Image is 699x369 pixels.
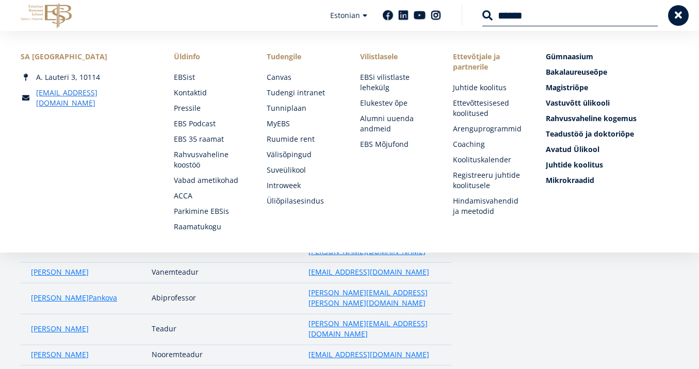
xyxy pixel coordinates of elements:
span: Juhtide koolitus [546,160,603,170]
a: Teadustöö ja doktoriõpe [546,129,678,139]
span: Mikrokraadid [546,175,594,185]
td: Vanemteadur [147,262,303,283]
a: [PERSON_NAME] [31,267,89,277]
a: Hindamisvahendid ja meetodid [453,196,525,216]
a: Suveülikool [267,165,339,175]
a: Tudengi intranet [267,88,339,98]
td: Abiprofessor [147,283,303,314]
a: Parkimine EBSis [174,206,246,216]
a: Avatud Ülikool [546,144,678,155]
span: Vastuvõtt ülikooli [546,98,610,108]
a: MyEBS [267,119,339,129]
a: [PERSON_NAME] [31,324,89,334]
div: SA [GEOGRAPHIC_DATA] [21,52,153,62]
a: Koolituskalender [453,155,525,165]
td: Teadur [147,314,303,345]
a: Välisõpingud [267,149,339,160]
a: [EMAIL_ADDRESS][DOMAIN_NAME] [36,88,153,108]
a: Vabad ametikohad [174,175,246,186]
a: [PERSON_NAME][EMAIL_ADDRESS][DOMAIN_NAME] [308,318,441,339]
a: Juhtide koolitus [546,160,678,170]
a: Alumni uuenda andmeid [360,113,432,134]
a: Ettevõttesisesed koolitused [453,98,525,119]
a: Tunniplaan [267,103,339,113]
a: Tudengile [267,52,339,62]
a: EBS Mõjufond [360,139,432,149]
a: Vastuvõtt ülikooli [546,98,678,108]
span: Üldinfo [174,52,246,62]
a: Registreeru juhtide koolitusele [453,170,525,191]
a: Üliõpilasesindus [267,196,339,206]
a: Ruumide rent [267,134,339,144]
a: Introweek [267,180,339,191]
a: Instagram [431,10,441,21]
a: Rahvusvaheline koostöö [174,149,246,170]
a: Coaching [453,139,525,149]
span: Teadustöö ja doktoriõpe [546,129,634,139]
a: EBSi vilistlaste lehekülg [360,72,432,93]
a: Linkedin [398,10,409,21]
a: EBS Podcast [174,119,246,129]
a: Youtube [414,10,426,21]
span: Rahvusvaheline kogemus [546,113,637,123]
span: Vilistlasele [360,52,432,62]
a: [PERSON_NAME] [31,293,89,303]
span: Avatud Ülikool [546,144,599,154]
span: Ettevõtjale ja partnerile [453,52,525,72]
a: Canvas [267,72,339,82]
a: Pressile [174,103,246,113]
a: Kontaktid [174,88,246,98]
a: [PERSON_NAME] [31,349,89,360]
a: ACCA [174,191,246,201]
a: EBS 35 raamat [174,134,246,144]
span: Bakalaureuseõpe [546,67,607,77]
a: Magistriõpe [546,82,678,93]
a: Juhtide koolitus [453,82,525,93]
a: Facebook [383,10,393,21]
a: Pankova [89,293,117,303]
a: Bakalaureuseõpe [546,67,678,77]
td: Nooremteadur [147,345,303,365]
a: Gümnaasium [546,52,678,62]
a: [PERSON_NAME][EMAIL_ADDRESS][PERSON_NAME][DOMAIN_NAME] [308,288,441,308]
a: Elukestev õpe [360,98,432,108]
div: A. Lauteri 3, 10114 [21,72,153,82]
span: Magistriõpe [546,82,588,92]
a: [EMAIL_ADDRESS][DOMAIN_NAME] [308,349,429,360]
a: Rahvusvaheline kogemus [546,113,678,124]
a: EBSist [174,72,246,82]
a: [EMAIL_ADDRESS][DOMAIN_NAME] [308,267,429,277]
a: Raamatukogu [174,222,246,232]
a: Mikrokraadid [546,175,678,186]
span: Gümnaasium [546,52,593,61]
a: Arenguprogrammid [453,124,525,134]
